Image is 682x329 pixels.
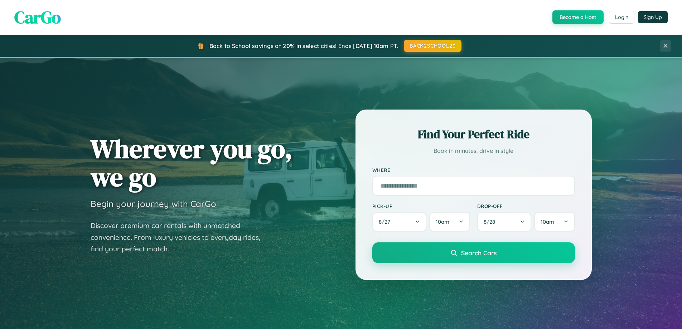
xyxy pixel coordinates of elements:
span: 8 / 28 [484,218,499,225]
label: Pick-up [372,203,470,209]
button: BACK2SCHOOL20 [404,40,461,52]
span: Back to School savings of 20% in select cities! Ends [DATE] 10am PT. [209,42,398,49]
span: 10am [541,218,554,225]
button: 8/27 [372,212,427,232]
h1: Wherever you go, we go [91,135,292,191]
button: Sign Up [638,11,668,23]
span: Search Cars [461,249,497,257]
button: Search Cars [372,242,575,263]
p: Book in minutes, drive in style [372,146,575,156]
button: Login [609,11,634,24]
span: 8 / 27 [379,218,394,225]
button: 10am [429,212,470,232]
p: Discover premium car rentals with unmatched convenience. From luxury vehicles to everyday rides, ... [91,220,270,255]
h3: Begin your journey with CarGo [91,198,216,209]
span: CarGo [14,5,61,29]
span: 10am [436,218,449,225]
label: Drop-off [477,203,575,209]
button: 10am [534,212,575,232]
h2: Find Your Perfect Ride [372,126,575,142]
button: 8/28 [477,212,532,232]
button: Become a Host [552,10,604,24]
label: Where [372,167,575,173]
